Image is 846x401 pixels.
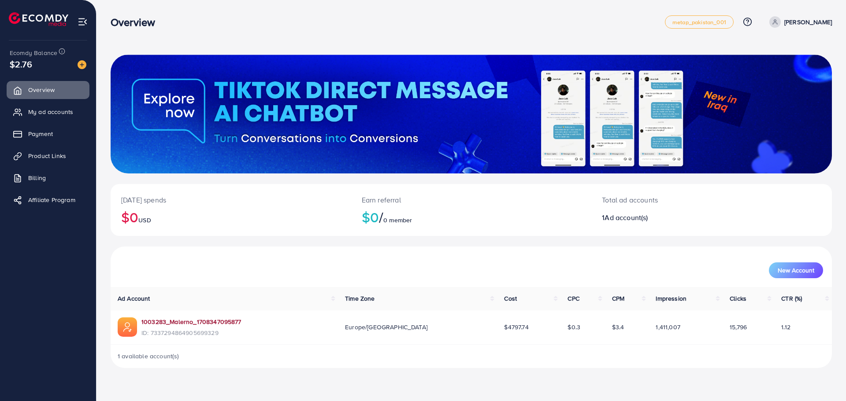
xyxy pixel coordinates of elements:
span: Overview [28,85,55,94]
span: / [379,207,383,227]
p: Total ad accounts [602,195,761,205]
h2: $0 [121,209,341,225]
span: 1,411,007 [656,323,680,331]
p: Earn referral [362,195,581,205]
span: metap_pakistan_001 [672,19,726,25]
span: Affiliate Program [28,195,75,204]
span: 15,796 [730,323,747,331]
a: Product Links [7,147,89,165]
span: Cost [504,294,517,303]
span: Impression [656,294,686,303]
span: Time Zone [345,294,375,303]
h2: 1 [602,213,761,222]
a: My ad accounts [7,103,89,121]
span: Payment [28,129,53,138]
span: $0.3 [568,323,580,331]
p: [DATE] spends [121,195,341,205]
span: Europe/[GEOGRAPHIC_DATA] [345,323,427,331]
span: 0 member [383,216,412,224]
span: CPC [568,294,579,303]
span: $3.4 [612,323,624,331]
span: Clicks [730,294,746,303]
img: ic-ads-acc.e4c84228.svg [118,317,137,337]
img: menu [78,17,88,27]
span: $2.76 [10,58,32,70]
span: CPM [612,294,624,303]
a: Affiliate Program [7,191,89,209]
span: New Account [778,267,814,273]
p: [PERSON_NAME] [784,17,832,27]
h2: $0 [362,209,581,225]
span: USD [138,216,151,224]
img: image [78,60,86,69]
iframe: Chat [809,361,839,394]
span: Ad account(s) [605,213,648,222]
button: New Account [769,262,823,278]
span: Ad Account [118,294,150,303]
span: 1.12 [781,323,790,331]
a: metap_pakistan_001 [665,15,734,29]
h3: Overview [111,16,162,29]
span: CTR (%) [781,294,802,303]
span: $4797.74 [504,323,528,331]
span: My ad accounts [28,107,73,116]
a: Billing [7,169,89,187]
a: [PERSON_NAME] [766,16,832,28]
span: Billing [28,173,46,182]
a: Payment [7,125,89,143]
span: Product Links [28,151,66,160]
img: logo [9,12,68,26]
span: ID: 7337294864905699329 [141,328,241,337]
a: 1003283_Malerno_1708347095877 [141,317,241,326]
a: Overview [7,81,89,99]
span: 1 available account(s) [118,352,179,361]
span: Ecomdy Balance [10,48,57,57]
